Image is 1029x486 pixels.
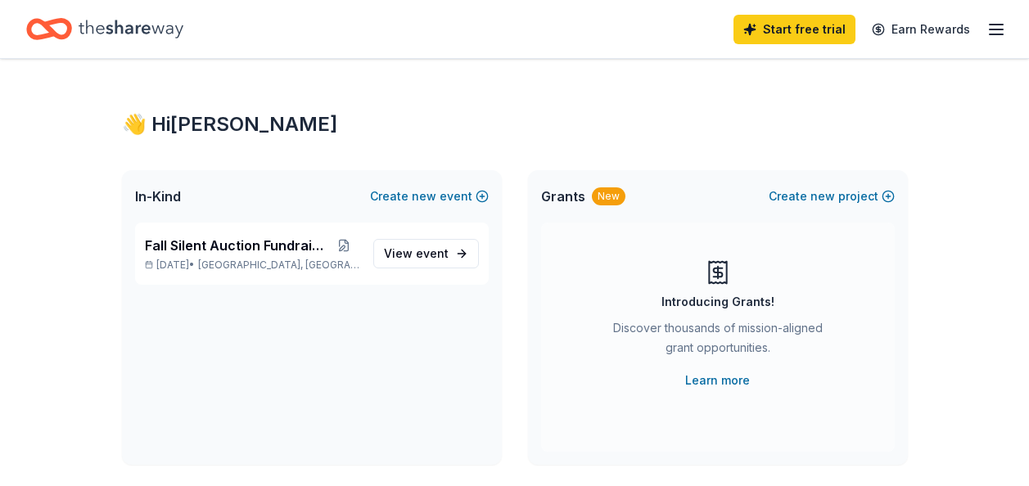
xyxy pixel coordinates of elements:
p: [DATE] • [145,259,360,272]
div: Introducing Grants! [661,292,774,312]
span: [GEOGRAPHIC_DATA], [GEOGRAPHIC_DATA] [198,259,359,272]
a: View event [373,239,479,268]
button: Createnewproject [769,187,895,206]
a: Home [26,10,183,48]
span: new [412,187,436,206]
span: View [384,244,449,263]
span: event [416,246,449,260]
a: Learn more [685,371,750,390]
span: In-Kind [135,187,181,206]
span: Grants [541,187,585,206]
div: 👋 Hi [PERSON_NAME] [122,111,908,137]
a: Earn Rewards [862,15,980,44]
span: new [810,187,835,206]
div: New [592,187,625,205]
div: Discover thousands of mission-aligned grant opportunities. [607,318,829,364]
span: Fall Silent Auction Fundraiser [145,236,328,255]
a: Start free trial [733,15,855,44]
button: Createnewevent [370,187,489,206]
